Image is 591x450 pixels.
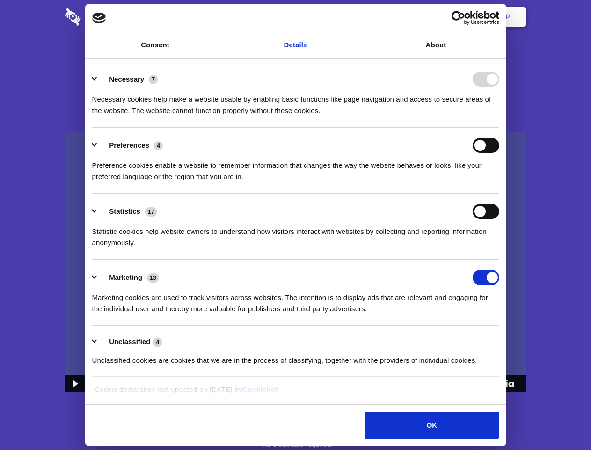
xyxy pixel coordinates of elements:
button: Preferences (4) [92,138,169,153]
a: Cookiebot [242,385,278,393]
span: 7 [149,75,158,84]
div: Statistic cookies help website owners to understand how visitors interact with websites by collec... [92,219,499,248]
a: Contact [379,2,423,31]
button: Necessary (7) [92,72,164,87]
div: Necessary cookies help make a website usable by enabling basic functions like page navigation and... [92,87,499,116]
a: Login [424,2,465,31]
div: Cookie declaration last updated on [DATE] by [88,384,503,402]
h4: Auto-redaction of sensitive data, encrypted data sharing and self-destructing private chats. Shar... [65,85,526,116]
label: Necessary [109,75,144,83]
button: Statistics (17) [92,204,163,219]
label: Marketing [109,273,142,281]
div: Marketing cookies are used to track visitors across websites. The intention is to display ads tha... [92,285,499,315]
h1: Eliminate Slack Data Loss. [65,42,526,76]
button: Play Video [65,375,84,392]
span: 4 [153,337,162,347]
div: Unclassified cookies are cookies that we are in the process of classifying, together with the pro... [92,348,499,366]
a: Consent [85,32,226,58]
label: Statistics [109,207,140,215]
div: Preference cookies enable a website to remember information that changes the way the website beha... [92,153,499,182]
a: Usercentrics Cookiebot - opens in a new window [417,11,499,25]
img: logo-wordmark-white-trans-d4663122ce5f474addd5e946df7df03e33cb6a1c49d2221995e7729f52c070b2.svg [65,8,145,26]
img: logo [92,13,106,23]
button: OK [365,412,499,439]
a: About [366,32,506,58]
label: Preferences [109,141,149,149]
span: 13 [147,273,159,283]
button: Unclassified (4) [92,336,168,348]
a: Details [226,32,366,58]
button: Marketing (13) [92,270,165,285]
iframe: Drift Widget Chat Controller [544,403,580,439]
span: 4 [154,141,163,150]
span: 17 [145,207,157,217]
a: Pricing [275,2,315,31]
img: Sharesecret [65,132,526,392]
